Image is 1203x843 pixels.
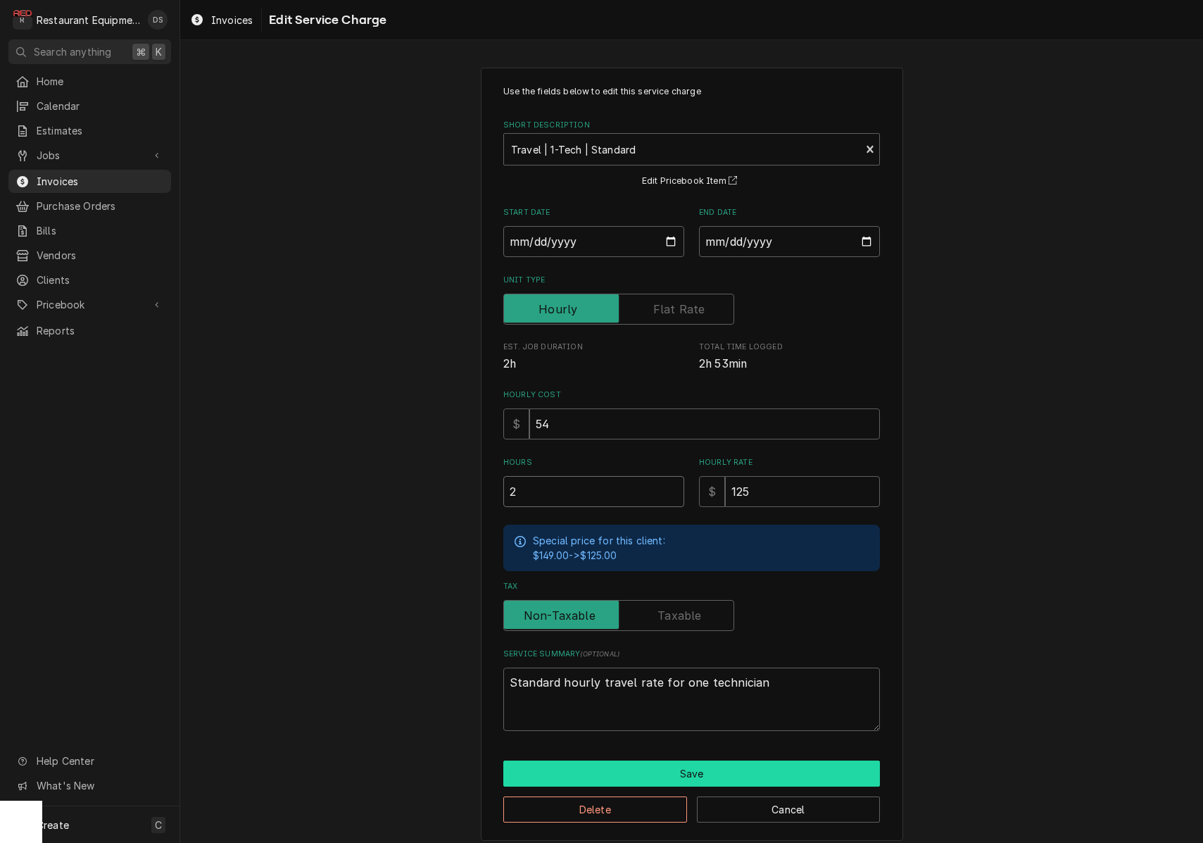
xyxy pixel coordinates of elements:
p: Special price for this client: [533,533,665,548]
button: Search anything⌘K [8,39,171,64]
span: 2h [503,357,516,370]
span: Help Center [37,754,163,768]
div: Restaurant Equipment Diagnostics's Avatar [13,10,32,30]
button: Edit Pricebook Item [640,173,744,190]
div: Hourly Cost [503,389,880,439]
div: Line Item Create/Update Form [503,85,880,731]
a: Calendar [8,94,171,118]
label: Hours [503,457,684,468]
div: Short Description [503,120,880,189]
div: Button Group Row [503,787,880,823]
span: Bills [37,223,164,238]
a: Vendors [8,244,171,267]
label: Unit Type [503,275,880,286]
div: Button Group [503,761,880,823]
div: End Date [699,207,880,257]
span: Invoices [211,13,253,27]
label: Service Summary [503,649,880,660]
a: Home [8,70,171,93]
span: Clients [37,273,164,287]
div: Total Time Logged [699,342,880,372]
span: Total Time Logged [699,342,880,353]
label: Hourly Rate [699,457,880,468]
div: DS [148,10,168,30]
span: $149.00 -> $125.00 [533,549,617,561]
label: Start Date [503,207,684,218]
div: $ [503,408,529,439]
span: Invoices [37,174,164,189]
span: ( optional ) [580,650,619,658]
a: Bills [8,219,171,242]
span: K [156,44,162,59]
span: Home [37,74,164,89]
span: Purchase Orders [37,199,164,213]
a: Estimates [8,119,171,142]
span: Pricebook [37,297,143,312]
span: Jobs [37,148,143,163]
span: What's New [37,778,163,793]
div: [object Object] [699,457,880,507]
span: Est. Job Duration [503,342,684,353]
div: Est. Job Duration [503,342,684,372]
span: 2h 53min [699,357,747,370]
div: $ [699,476,725,507]
label: Tax [503,581,880,592]
a: Clients [8,268,171,292]
div: Tax [503,581,880,631]
span: Total Time Logged [699,356,880,373]
label: Short Description [503,120,880,131]
a: Reports [8,319,171,342]
span: Vendors [37,248,164,263]
div: Start Date [503,207,684,257]
span: Estimates [37,123,164,138]
button: Cancel [697,797,881,823]
div: R [13,10,32,30]
div: Service Summary [503,649,880,731]
span: Calendar [37,99,164,113]
span: Create [37,819,69,831]
input: yyyy-mm-dd [503,226,684,257]
label: Hourly Cost [503,389,880,401]
a: Go to Pricebook [8,293,171,316]
div: Line Item Create/Update [481,68,903,841]
div: [object Object] [503,457,684,507]
button: Save [503,761,880,787]
a: Invoices [184,8,258,32]
span: ⌘ [136,44,146,59]
span: Reports [37,323,164,338]
span: C [155,818,162,832]
textarea: Standard hourly travel rate for one technician [503,668,880,731]
label: End Date [699,207,880,218]
span: Est. Job Duration [503,356,684,373]
div: Derek Stewart's Avatar [148,10,168,30]
button: Delete [503,797,687,823]
a: Purchase Orders [8,194,171,218]
a: Go to Help Center [8,749,171,773]
span: Search anything [34,44,111,59]
input: yyyy-mm-dd [699,226,880,257]
div: Button Group Row [503,761,880,787]
a: Invoices [8,170,171,193]
a: Go to What's New [8,774,171,797]
span: Edit Service Charge [265,11,386,30]
p: Use the fields below to edit this service charge [503,85,880,98]
a: Go to Jobs [8,144,171,167]
div: Unit Type [503,275,880,325]
div: Restaurant Equipment Diagnostics [37,13,140,27]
